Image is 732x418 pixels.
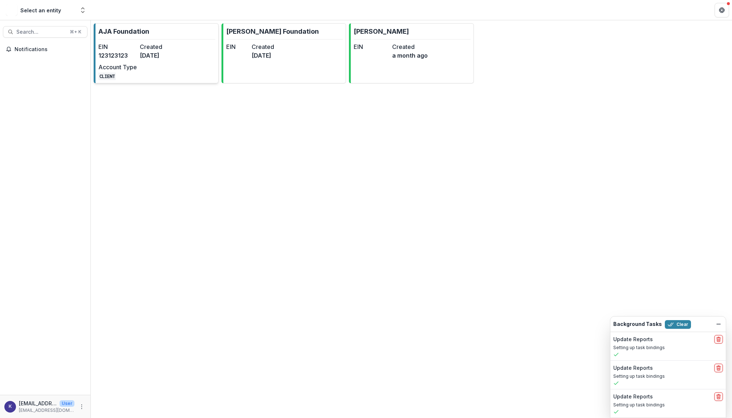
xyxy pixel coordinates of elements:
p: AJA Foundation [98,26,149,36]
button: Search... [3,26,88,38]
button: delete [714,392,723,401]
p: Setting up task bindings [613,373,723,380]
button: Open entity switcher [78,3,88,17]
p: [EMAIL_ADDRESS][DOMAIN_NAME] [19,407,74,414]
dd: [DATE] [140,51,178,60]
p: Setting up task bindings [613,344,723,351]
div: ⌘ + K [68,28,83,36]
button: delete [714,364,723,372]
a: AJA FoundationEIN123123123Created[DATE]Account TypeCLIENT [94,23,219,83]
div: Select an entity [20,7,61,14]
div: kjarrett@ajafoundation.org [9,404,12,409]
dd: [DATE] [252,51,274,60]
dt: Account Type [98,63,137,71]
p: User [60,400,74,407]
button: Dismiss [714,320,723,328]
dt: Created [140,42,178,51]
span: Notifications [15,46,85,53]
dt: Created [252,42,274,51]
button: More [77,402,86,411]
dt: EIN [98,42,137,51]
h2: Update Reports [613,394,653,400]
h2: Update Reports [613,365,653,371]
a: [PERSON_NAME]EINCreateda month ago [349,23,474,83]
code: CLIENT [98,73,116,80]
button: delete [714,335,723,344]
p: [PERSON_NAME] Foundation [226,26,319,36]
dt: EIN [354,42,389,51]
h2: Background Tasks [613,321,662,327]
button: Clear [665,320,691,329]
dt: EIN [226,42,249,51]
p: [PERSON_NAME] [354,26,409,36]
button: Notifications [3,44,88,55]
a: [PERSON_NAME] FoundationEINCreated[DATE] [221,23,346,83]
dt: Created [392,42,428,51]
span: Search... [16,29,65,35]
img: Select an entity [6,4,17,16]
button: Get Help [715,3,729,17]
h2: Update Reports [613,336,653,343]
dd: a month ago [392,51,428,60]
p: [EMAIL_ADDRESS][DOMAIN_NAME] [19,400,57,407]
dd: 123123123 [98,51,137,60]
p: Setting up task bindings [613,402,723,408]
